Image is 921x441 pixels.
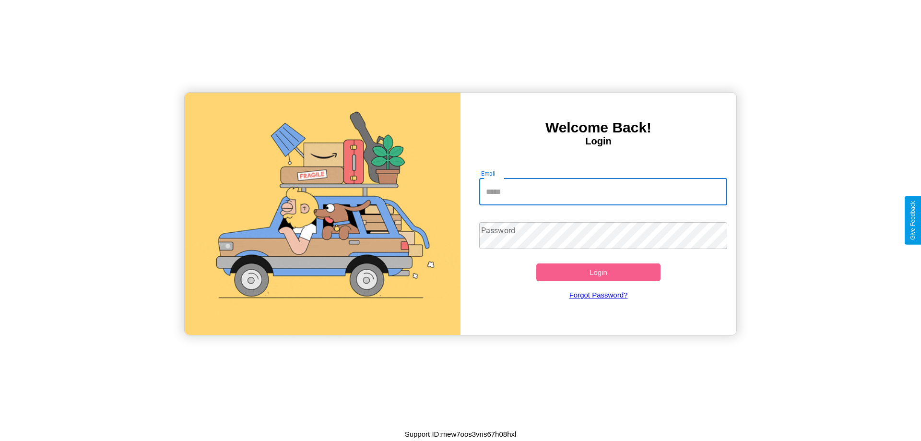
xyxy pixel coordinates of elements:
a: Forgot Password? [474,281,723,309]
p: Support ID: mew7oos3vns67h08hxl [405,428,517,441]
div: Give Feedback [909,201,916,240]
h3: Welcome Back! [460,119,736,136]
label: Email [481,169,496,178]
button: Login [536,263,661,281]
h4: Login [460,136,736,147]
img: gif [185,93,460,335]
